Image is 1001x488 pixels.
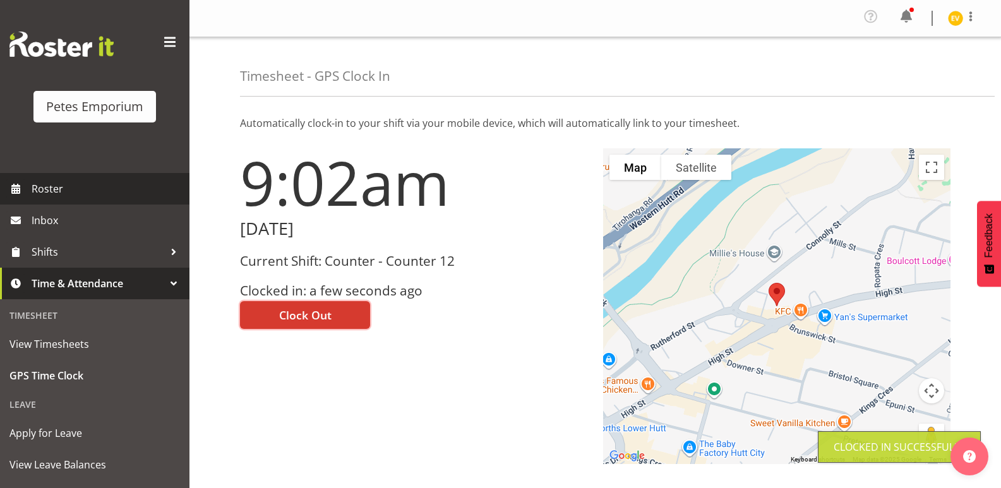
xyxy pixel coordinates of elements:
button: Show satellite imagery [661,155,731,180]
h2: [DATE] [240,219,588,239]
a: View Leave Balances [3,449,186,480]
img: help-xxl-2.png [963,450,976,463]
span: Shifts [32,242,164,261]
h4: Timesheet - GPS Clock In [240,69,390,83]
a: Open this area in Google Maps (opens a new window) [606,448,648,464]
div: Petes Emporium [46,97,143,116]
span: Roster [32,179,183,198]
span: Inbox [32,211,183,230]
span: Time & Attendance [32,274,164,293]
button: Show street map [609,155,661,180]
a: GPS Time Clock [3,360,186,391]
span: Clock Out [279,307,332,323]
a: View Timesheets [3,328,186,360]
p: Automatically clock-in to your shift via your mobile device, which will automatically link to you... [240,116,950,131]
button: Clock Out [240,301,370,329]
button: Feedback - Show survey [977,201,1001,287]
h1: 9:02am [240,148,588,217]
span: Apply for Leave [9,424,180,443]
img: Rosterit website logo [9,32,114,57]
div: Leave [3,391,186,417]
div: Timesheet [3,302,186,328]
h3: Current Shift: Counter - Counter 12 [240,254,588,268]
span: GPS Time Clock [9,366,180,385]
h3: Clocked in: a few seconds ago [240,283,588,298]
button: Toggle fullscreen view [919,155,944,180]
div: Clocked in Successfully [834,439,965,455]
img: Google [606,448,648,464]
a: Apply for Leave [3,417,186,449]
span: View Timesheets [9,335,180,354]
img: eva-vailini10223.jpg [948,11,963,26]
button: Map camera controls [919,378,944,403]
button: Drag Pegman onto the map to open Street View [919,424,944,449]
span: Feedback [983,213,995,258]
span: View Leave Balances [9,455,180,474]
button: Keyboard shortcuts [791,455,845,464]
